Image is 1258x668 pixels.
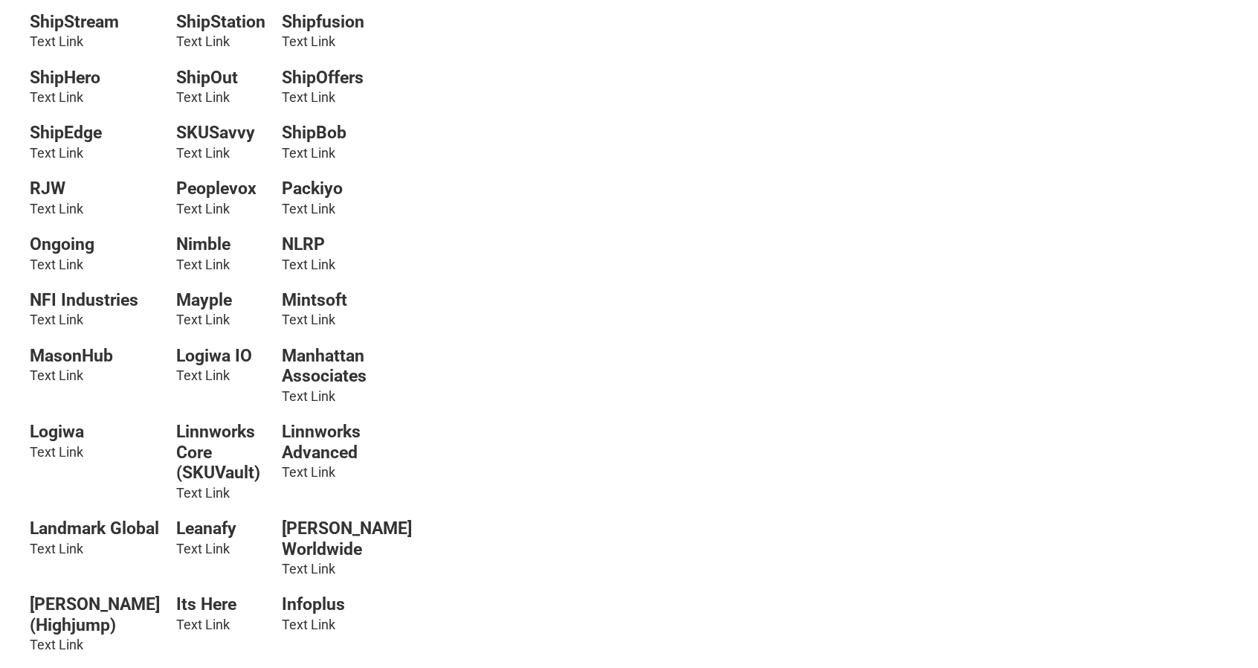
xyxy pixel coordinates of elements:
h6: ShipStream [30,12,160,33]
a: Text Link [176,617,230,632]
a: Text Link [30,367,83,383]
h6: ShipBob [282,123,412,144]
h6: Linnworks Advanced [282,422,412,463]
h6: Logiwa [30,422,160,443]
a: Text Link [30,89,83,105]
h6: MasonHub [30,346,160,367]
a: Text Link [30,33,83,49]
h6: [PERSON_NAME] (Highjump) [30,594,160,635]
h6: Ongoing [30,234,160,255]
a: Text Link [282,312,335,327]
a: Text Link [282,201,335,216]
h6: Mayple [176,290,265,311]
h6: Packiyo [282,179,412,199]
a: Text Link [176,145,230,161]
a: Text Link [176,485,230,501]
h6: Infoplus [282,594,412,615]
h6: Mintsoft [282,290,412,311]
h6: Landmark Global [30,518,160,539]
a: Text Link [30,145,83,161]
h6: Leanafy [176,518,265,539]
a: Text Link [282,388,335,404]
a: Text Link [282,617,335,632]
a: Text Link [282,145,335,161]
a: Text Link [176,201,230,216]
a: Text Link [30,312,83,327]
a: Text Link [176,367,230,383]
a: Text Link [176,541,230,556]
a: Text Link [30,201,83,216]
h6: Nimble [176,234,265,255]
a: Text Link [282,89,335,105]
h6: NFI Industries [30,290,160,311]
a: Text Link [30,444,83,460]
a: Text Link [30,257,83,272]
h6: Logiwa IO [176,346,265,367]
a: Text Link [30,541,83,556]
h6: ShipHero [30,68,160,89]
a: Text Link [282,464,335,480]
h6: Shipfusion [282,12,412,33]
h6: ShipOffers [282,68,412,89]
h6: ShipEdge [30,123,160,144]
a: Text Link [176,312,230,327]
a: Text Link [282,257,335,272]
a: Text Link [176,33,230,49]
h6: [PERSON_NAME] Worldwide [282,518,412,559]
a: Text Link [176,257,230,272]
h6: Linnworks Core (SKUVault) [176,422,265,484]
a: Text Link [282,561,335,577]
h6: ShipStation [176,12,265,33]
h6: Its Here [176,594,265,615]
h6: Peoplevox [176,179,265,199]
h6: RJW [30,179,160,199]
a: Text Link [282,33,335,49]
a: Text Link [176,89,230,105]
a: Text Link [30,637,83,652]
h6: Manhattan Associates [282,346,412,387]
h6: ShipOut [176,68,265,89]
h6: NLRP [282,234,412,255]
h6: SKUSavvy [176,123,265,144]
